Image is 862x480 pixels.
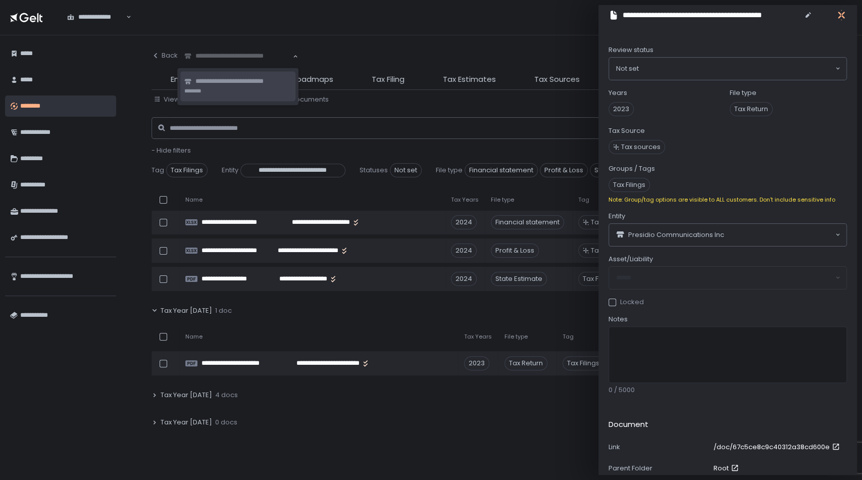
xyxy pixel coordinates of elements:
[154,95,224,104] button: View by: Tax years
[609,58,846,80] div: Search for option
[609,443,709,452] div: Link
[161,391,212,400] span: Tax Year [DATE]
[171,74,191,85] span: Entity
[504,356,547,370] div: Tax Return
[222,166,238,175] span: Entity
[491,196,514,204] span: File type
[730,88,756,98] label: File type
[591,218,603,227] span: Tag
[451,215,477,229] div: 2024
[616,64,639,74] span: Not set
[67,22,125,32] input: Search for option
[61,7,131,28] div: Search for option
[609,102,634,116] span: 2023
[730,102,773,116] span: Tax Return
[390,163,422,177] span: Not set
[443,74,496,85] span: Tax Estimates
[215,306,232,315] span: 1 doc
[609,386,847,395] div: 0 / 5000
[151,45,178,66] button: Back
[185,196,202,204] span: Name
[451,272,477,286] div: 2024
[609,178,650,192] span: Tax Filings
[609,196,847,204] div: Note: Group/tag options are visible to ALL customers. Don't include sensitive info
[609,464,709,473] div: Parent Folder
[465,163,538,177] span: Financial statement
[451,244,477,258] div: 2024
[609,126,645,135] label: Tax Source
[178,45,298,66] div: Search for option
[591,246,603,255] span: Tag
[714,443,842,452] a: /doc/67c5ce8c9c40312a38cd600e
[184,51,292,61] input: Search for option
[161,306,212,315] span: Tax Year [DATE]
[563,356,604,370] span: Tax Filings
[504,333,528,341] span: File type
[609,255,653,264] span: Asset/Liability
[609,45,653,55] span: Review status
[540,163,588,177] span: Profit & Loss
[151,51,178,60] div: Back
[609,88,627,98] label: Years
[578,272,620,286] span: Tax Filings
[151,166,164,175] span: Tag
[360,166,388,175] span: Statuses
[372,74,404,85] span: Tax Filing
[215,418,237,427] span: 0 docs
[215,391,238,400] span: 4 docs
[534,74,580,85] span: Tax Sources
[578,196,589,204] span: Tag
[628,230,724,239] span: Presidio Communications Inc
[609,212,625,221] span: Entity
[151,146,191,155] span: - Hide filters
[609,224,846,246] div: Search for option
[464,333,492,341] span: Tax Years
[491,244,539,258] div: Profit & Loss
[491,272,547,286] div: State Estimate
[590,163,646,177] span: State Estimate
[464,356,489,370] div: 2023
[161,418,212,427] span: Tax Year [DATE]
[451,196,479,204] span: Tax Years
[639,64,834,74] input: Search for option
[714,464,741,473] a: Root
[563,333,574,341] span: Tag
[166,163,208,177] span: Tax Filings
[609,315,628,324] span: Notes
[491,215,564,229] div: Financial statement
[609,164,655,173] label: Groups / Tags
[621,142,661,152] span: Tax sources
[151,146,191,155] button: - Hide filters
[436,166,463,175] span: File type
[185,333,202,341] span: Name
[724,230,834,240] input: Search for option
[292,74,333,85] span: Roadmaps
[609,419,648,430] h2: Document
